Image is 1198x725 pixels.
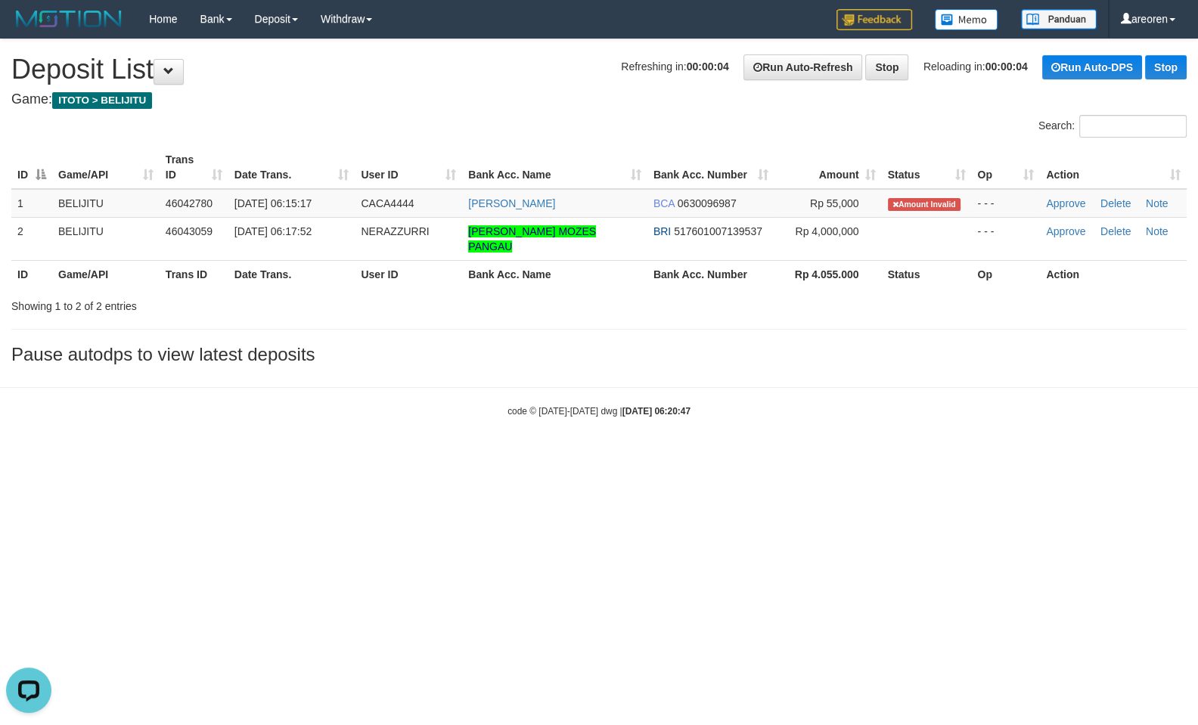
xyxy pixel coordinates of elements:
td: BELIJITU [52,217,160,260]
th: Amount: activate to sort column ascending [774,146,882,189]
th: User ID [355,260,462,288]
th: Trans ID: activate to sort column ascending [160,146,228,189]
td: - - - [971,217,1040,260]
a: Run Auto-Refresh [743,54,862,80]
h4: Game: [11,92,1187,107]
th: Game/API: activate to sort column ascending [52,146,160,189]
span: Rp 55,000 [810,197,859,209]
th: Rp 4.055.000 [774,260,882,288]
th: Trans ID [160,260,228,288]
input: Search: [1079,115,1187,138]
img: MOTION_logo.png [11,8,126,30]
img: panduan.png [1021,9,1097,29]
button: Open LiveChat chat widget [6,6,51,51]
a: Stop [865,54,908,80]
th: Bank Acc. Number: activate to sort column ascending [647,146,774,189]
th: Action: activate to sort column ascending [1040,146,1187,189]
span: 46043059 [166,225,213,237]
span: [DATE] 06:15:17 [234,197,312,209]
th: Status [882,260,972,288]
span: Copy 517601007139537 to clipboard [674,225,762,237]
th: Bank Acc. Name: activate to sort column ascending [462,146,647,189]
a: Stop [1145,55,1187,79]
strong: 00:00:04 [687,60,729,73]
th: Bank Acc. Name [462,260,647,288]
strong: 00:00:04 [985,60,1028,73]
span: Amount is not matched [888,198,961,211]
a: Approve [1046,225,1085,237]
div: Showing 1 to 2 of 2 entries [11,293,488,314]
th: Date Trans.: activate to sort column ascending [228,146,355,189]
td: 1 [11,189,52,218]
span: NERAZZURRI [361,225,429,237]
span: Rp 4,000,000 [795,225,858,237]
span: ITOTO > BELIJITU [52,92,152,109]
td: - - - [971,189,1040,218]
span: Refreshing in: [621,60,728,73]
a: Run Auto-DPS [1042,55,1142,79]
td: 2 [11,217,52,260]
span: BCA [653,197,675,209]
span: 46042780 [166,197,213,209]
th: Op [971,260,1040,288]
th: ID: activate to sort column descending [11,146,52,189]
img: Button%20Memo.svg [935,9,998,30]
h1: Deposit List [11,54,1187,85]
strong: [DATE] 06:20:47 [622,406,691,417]
a: [PERSON_NAME] MOZES PANGAU [468,225,596,253]
th: Game/API [52,260,160,288]
th: Bank Acc. Number [647,260,774,288]
span: BRI [653,225,671,237]
a: Delete [1100,225,1131,237]
span: [DATE] 06:17:52 [234,225,312,237]
a: [PERSON_NAME] [468,197,555,209]
th: ID [11,260,52,288]
img: Feedback.jpg [836,9,912,30]
a: Delete [1100,197,1131,209]
small: code © [DATE]-[DATE] dwg | [507,406,691,417]
span: Copy 0630096987 to clipboard [678,197,737,209]
th: Action [1040,260,1187,288]
a: Note [1146,197,1169,209]
a: Note [1146,225,1169,237]
th: User ID: activate to sort column ascending [355,146,462,189]
td: BELIJITU [52,189,160,218]
th: Status: activate to sort column ascending [882,146,972,189]
h3: Pause autodps to view latest deposits [11,345,1187,364]
th: Date Trans. [228,260,355,288]
th: Op: activate to sort column ascending [971,146,1040,189]
span: Reloading in: [923,60,1028,73]
span: CACA4444 [361,197,414,209]
label: Search: [1038,115,1187,138]
a: Approve [1046,197,1085,209]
